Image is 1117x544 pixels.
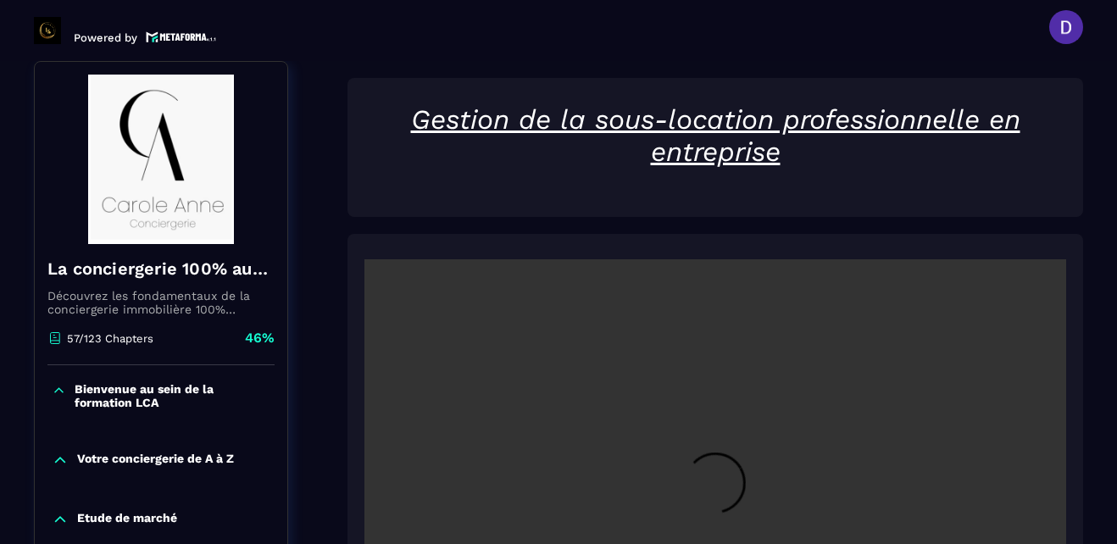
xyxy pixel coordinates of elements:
[146,30,217,44] img: logo
[411,103,1020,168] u: Gestion de la sous-location professionnelle en entreprise
[47,257,275,280] h4: La conciergerie 100% automatisée
[47,75,275,244] img: banner
[77,452,234,469] p: Votre conciergerie de A à Z
[34,17,61,44] img: logo-branding
[67,332,153,345] p: 57/123 Chapters
[245,329,275,347] p: 46%
[47,289,275,316] p: Découvrez les fondamentaux de la conciergerie immobilière 100% automatisée. Cette formation est c...
[75,382,270,409] p: Bienvenue au sein de la formation LCA
[77,511,177,528] p: Etude de marché
[74,31,137,44] p: Powered by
